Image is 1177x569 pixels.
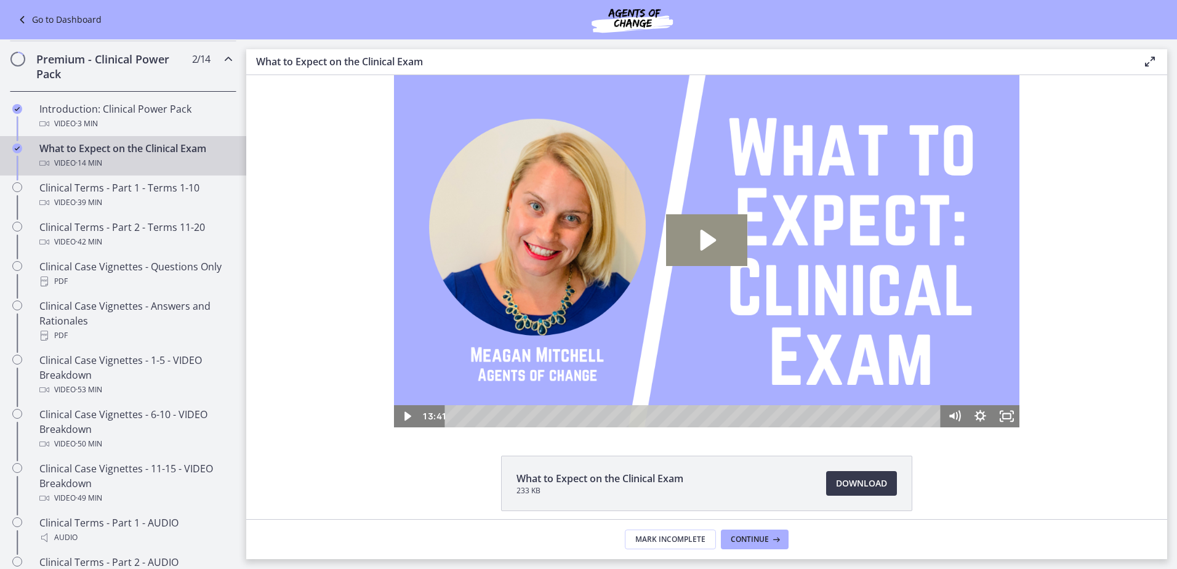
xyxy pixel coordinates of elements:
[246,75,1167,427] iframe: Video Lesson
[148,330,174,352] button: Play Video
[256,54,1123,69] h3: What to Expect on the Clinical Exam
[208,330,688,352] div: Playbar
[826,471,897,496] a: Download
[39,461,231,506] div: Clinical Case Vignettes - 11-15 - VIDEO Breakdown
[721,530,789,549] button: Continue
[76,437,102,451] span: · 50 min
[558,5,706,34] img: Agents of Change Social Work Test Prep
[721,330,747,352] button: Show settings menu
[39,437,231,451] div: Video
[76,235,102,249] span: · 42 min
[516,486,683,496] span: 233 KB
[625,530,716,549] button: Mark Incomplete
[39,382,231,397] div: Video
[39,195,231,210] div: Video
[76,156,102,171] span: · 14 min
[836,476,887,491] span: Download
[39,180,231,210] div: Clinical Terms - Part 1 - Terms 1-10
[12,143,22,153] i: Completed
[39,515,231,545] div: Clinical Terms - Part 1 - AUDIO
[420,139,501,192] button: Play Video: ccjn1u33vq49vff5aebg.mp4
[76,491,102,506] span: · 49 min
[39,116,231,131] div: Video
[76,195,102,210] span: · 39 min
[15,12,102,27] a: Go to Dashboard
[39,220,231,249] div: Clinical Terms - Part 2 - Terms 11-20
[39,353,231,397] div: Clinical Case Vignettes - 1-5 - VIDEO Breakdown
[39,259,231,289] div: Clinical Case Vignettes - Questions Only
[39,491,231,506] div: Video
[747,330,773,352] button: Fullscreen
[39,156,231,171] div: Video
[76,382,102,397] span: · 53 min
[39,274,231,289] div: PDF
[39,141,231,171] div: What to Expect on the Clinical Exam
[76,116,98,131] span: · 3 min
[12,104,22,114] i: Completed
[731,535,769,544] span: Continue
[39,102,231,131] div: Introduction: Clinical Power Pack
[695,330,721,352] button: Mute
[635,535,705,544] span: Mark Incomplete
[39,328,231,343] div: PDF
[39,235,231,249] div: Video
[36,52,187,81] h2: Premium - Clinical Power Pack
[39,299,231,343] div: Clinical Case Vignettes - Answers and Rationales
[192,52,210,67] span: 2 / 14
[39,407,231,451] div: Clinical Case Vignettes - 6-10 - VIDEO Breakdown
[516,471,683,486] span: What to Expect on the Clinical Exam
[39,530,231,545] div: Audio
